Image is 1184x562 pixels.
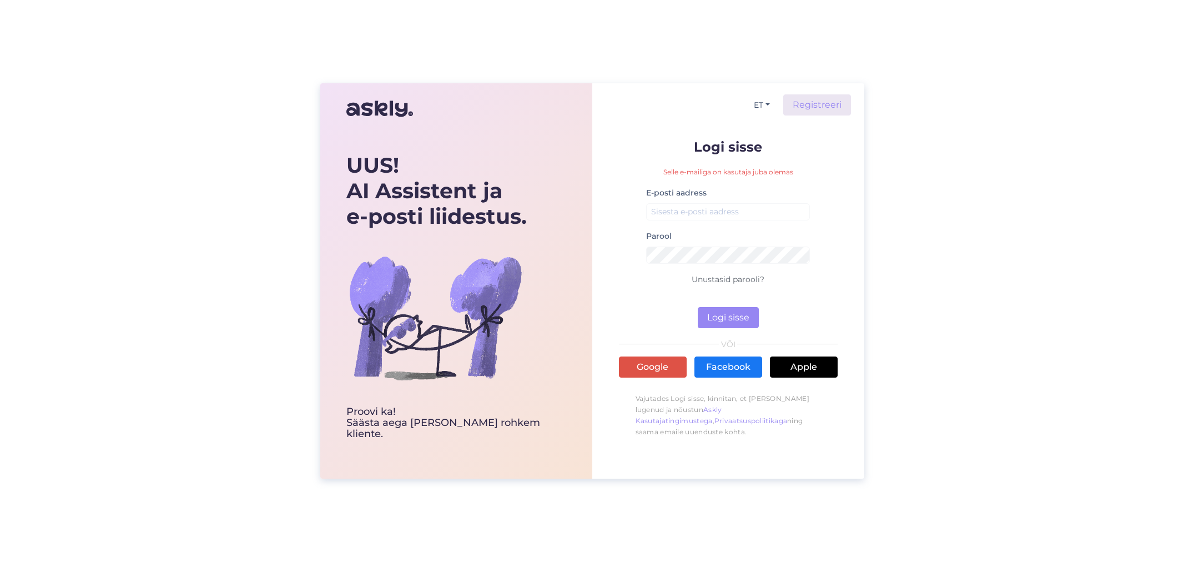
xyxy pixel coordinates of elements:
[346,407,566,439] div: Proovi ka! Säästa aega [PERSON_NAME] rohkem kliente.
[749,97,774,113] button: ET
[692,274,764,284] a: Unustasid parooli?
[346,229,524,407] img: bg-askly
[694,357,762,378] a: Facebook
[619,140,838,154] p: Logi sisse
[714,417,787,425] a: Privaatsuspoliitikaga
[770,357,838,378] a: Apple
[646,230,672,242] label: Parool
[698,307,759,328] button: Logi sisse
[619,167,838,177] p: Selle e-mailiga on kasutaja juba olemas
[783,94,851,116] a: Registreeri
[619,388,838,443] p: Vajutades Logi sisse, kinnitan, et [PERSON_NAME] lugenud ja nõustun , ning saama emaile uuenduste...
[646,187,707,199] label: E-posti aadress
[619,357,687,378] a: Google
[646,203,810,220] input: Sisesta e-posti aadress
[719,340,737,348] span: VÕI
[346,153,566,229] div: UUS! AI Assistent ja e-posti liidestus.
[346,96,413,122] img: Askly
